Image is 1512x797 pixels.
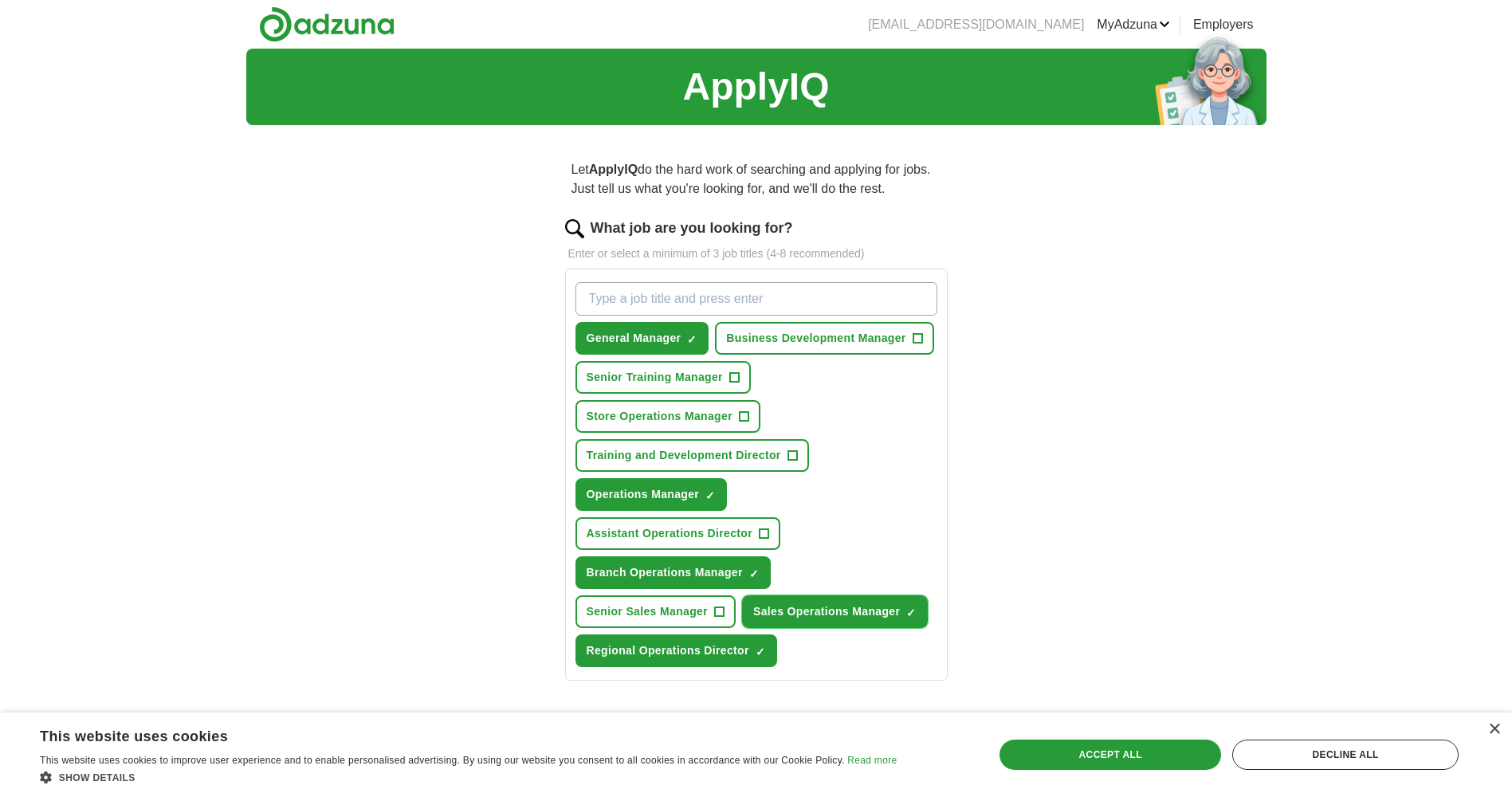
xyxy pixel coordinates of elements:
input: Type a job title and press enter [575,282,937,316]
button: Sales Operations Manager✓ [742,595,928,628]
span: Sales Operations Manager [753,603,900,620]
label: What job are you looking for? [591,218,793,239]
img: Adzuna logo [259,6,395,42]
span: ✓ [756,646,765,658]
span: ✓ [687,333,697,346]
button: Assistant Operations Director [575,517,781,550]
div: Accept all [999,740,1221,770]
span: This website uses cookies to improve user experience and to enable personalised advertising. By u... [40,755,845,766]
button: Senior Training Manager [575,361,751,394]
span: Business Development Manager [726,330,905,347]
button: Regional Operations Director✓ [575,634,777,667]
a: MyAdzuna [1097,15,1170,34]
button: Training and Development Director [575,439,809,472]
a: Employers [1193,15,1254,34]
h1: ApplyIQ [682,58,829,116]
span: Store Operations Manager [587,408,732,425]
a: Read more, opens a new window [847,755,897,766]
button: Store Operations Manager [575,400,760,433]
li: [EMAIL_ADDRESS][DOMAIN_NAME] [868,15,1084,34]
span: Operations Manager [587,486,700,503]
div: Close [1488,724,1500,736]
button: Branch Operations Manager✓ [575,556,771,589]
div: This website uses cookies [40,722,857,746]
img: search.png [565,219,584,238]
span: Show details [59,772,135,783]
span: Assistant Operations Director [587,525,753,542]
span: ✓ [749,567,759,580]
p: Enter or select a minimum of 3 job titles (4-8 recommended) [565,245,948,262]
strong: ApplyIQ [589,163,638,176]
span: ✓ [705,489,715,502]
p: Let do the hard work of searching and applying for jobs. Just tell us what you're looking for, an... [565,154,948,205]
button: Business Development Manager [715,322,933,355]
span: Training and Development Director [587,447,781,464]
button: Senior Sales Manager [575,595,736,628]
button: Operations Manager✓ [575,478,728,511]
span: Branch Operations Manager [587,564,743,581]
span: Senior Sales Manager [587,603,709,620]
span: Regional Operations Director [587,642,749,659]
div: Show details [40,769,897,785]
span: ✓ [906,607,916,619]
span: General Manager [587,330,681,347]
button: General Manager✓ [575,322,709,355]
div: Decline all [1232,740,1459,770]
span: Senior Training Manager [587,369,723,386]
